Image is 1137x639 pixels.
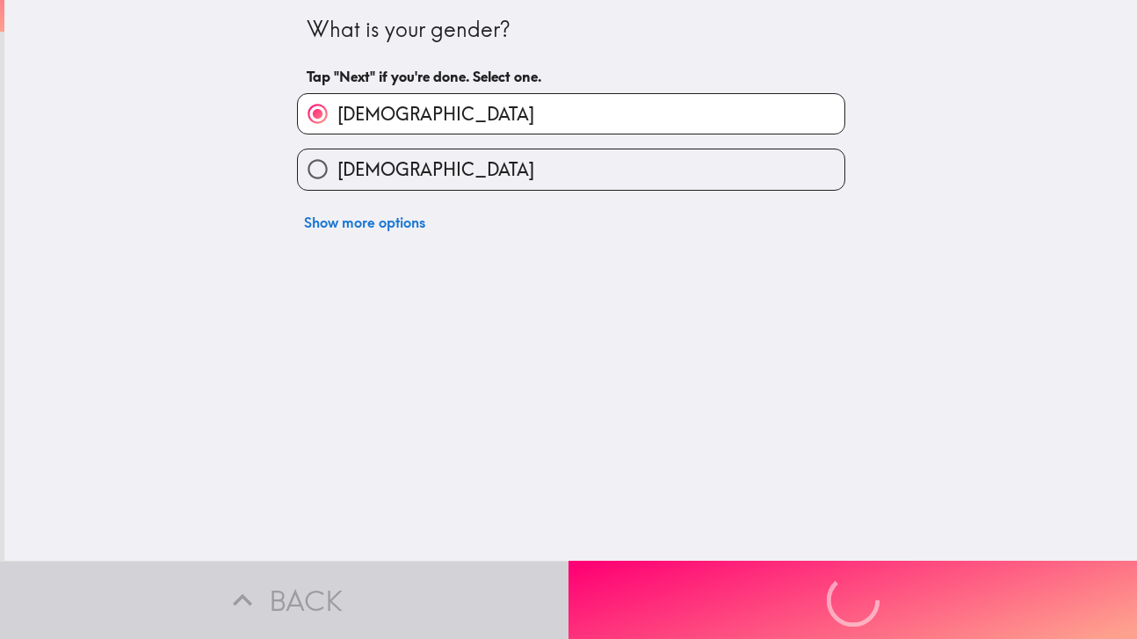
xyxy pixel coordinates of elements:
[307,15,836,45] div: What is your gender?
[298,94,844,134] button: [DEMOGRAPHIC_DATA]
[297,205,432,240] button: Show more options
[307,67,836,86] h6: Tap "Next" if you're done. Select one.
[337,102,534,127] span: [DEMOGRAPHIC_DATA]
[337,157,534,182] span: [DEMOGRAPHIC_DATA]
[298,149,844,189] button: [DEMOGRAPHIC_DATA]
